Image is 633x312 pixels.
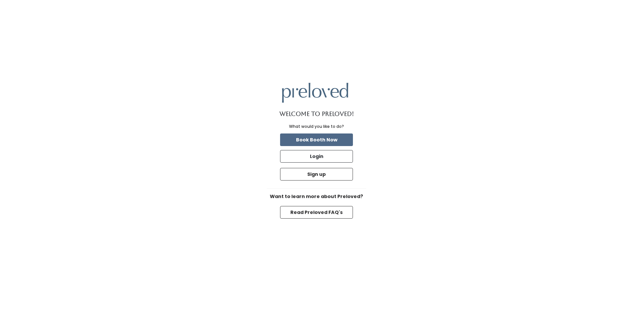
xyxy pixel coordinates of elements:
[279,149,354,164] a: Login
[280,206,353,219] button: Read Preloved FAQ's
[282,83,348,102] img: preloved logo
[267,194,366,199] h6: Want to learn more about Preloved?
[280,168,353,181] button: Sign up
[279,167,354,182] a: Sign up
[279,111,354,117] h1: Welcome to Preloved!
[280,150,353,163] button: Login
[289,124,344,130] div: What would you like to do?
[280,133,353,146] button: Book Booth Now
